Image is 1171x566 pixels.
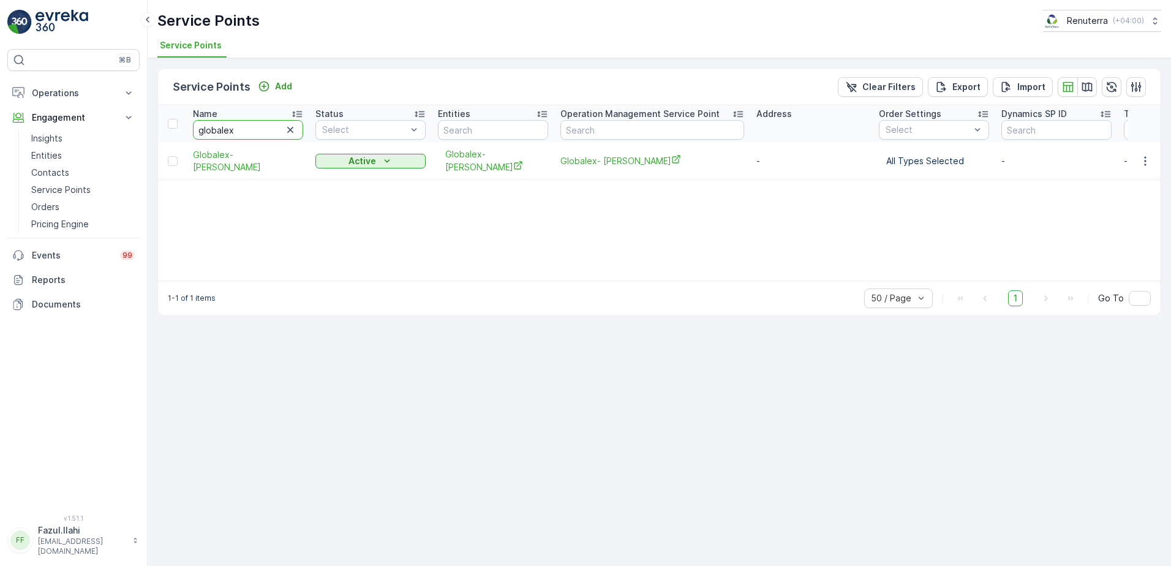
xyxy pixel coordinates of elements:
p: Renuterra [1067,15,1108,27]
span: Service Points [160,39,222,51]
button: Add [253,79,297,94]
button: Import [993,77,1053,97]
span: v 1.51.1 [7,515,140,522]
p: Operation Management Service Point [560,108,720,120]
button: Renuterra(+04:00) [1043,10,1161,32]
button: Export [928,77,988,97]
span: Globalex- [PERSON_NAME] [193,149,303,173]
p: Clear Filters [862,81,916,93]
p: Service Points [173,78,250,96]
p: [EMAIL_ADDRESS][DOMAIN_NAME] [38,537,126,556]
p: Add [275,80,292,92]
button: Clear Filters [838,77,923,97]
a: Globalex- Jabel Ali [560,154,744,167]
a: Reports [7,268,140,292]
p: Orders [31,201,59,213]
div: FF [10,530,30,550]
span: 1 [1008,290,1023,306]
p: Import [1017,81,1045,93]
a: Contacts [26,164,140,181]
p: Insights [31,132,62,145]
div: Toggle Row Selected [168,156,178,166]
p: Service Points [157,11,260,31]
span: Globalex- [PERSON_NAME] [560,154,744,167]
p: Service Points [31,184,91,196]
p: Engagement [32,111,115,124]
p: Reports [32,274,135,286]
p: ( +04:00 ) [1113,16,1144,26]
button: Operations [7,81,140,105]
a: Pricing Engine [26,216,140,233]
a: Service Points [26,181,140,198]
img: logo_light-DOdMpM7g.png [36,10,88,34]
p: Fazul.Ilahi [38,524,126,537]
button: Active [315,154,426,168]
p: Entities [31,149,62,162]
p: Dynamics SP ID [1001,108,1067,120]
p: Entities [438,108,470,120]
a: Globalex- Jabel Ali [445,148,541,173]
p: Select [322,124,407,136]
p: All Types Selected [886,155,982,167]
a: Orders [26,198,140,216]
input: Search [193,120,303,140]
p: Events [32,249,113,262]
p: Order Settings [879,108,941,120]
p: Operations [32,87,115,99]
input: Search [1001,120,1112,140]
img: logo [7,10,32,34]
p: ⌘B [119,55,131,65]
button: FFFazul.Ilahi[EMAIL_ADDRESS][DOMAIN_NAME] [7,524,140,556]
a: Documents [7,292,140,317]
p: Address [756,108,792,120]
p: Export [952,81,981,93]
p: Documents [32,298,135,311]
a: Globalex- Jabel Ali [193,149,303,173]
p: Status [315,108,344,120]
span: Go To [1098,292,1124,304]
p: Name [193,108,217,120]
a: Insights [26,130,140,147]
td: - [750,142,873,180]
p: 99 [122,251,132,260]
p: Contacts [31,167,69,179]
input: Search [560,120,744,140]
p: 1-1 of 1 items [168,293,216,303]
button: Engagement [7,105,140,130]
p: - [1001,155,1112,167]
input: Search [438,120,548,140]
p: Active [348,155,376,167]
p: Pricing Engine [31,218,89,230]
a: Entities [26,147,140,164]
p: Select [886,124,970,136]
span: Globalex- [PERSON_NAME] [445,148,541,173]
img: Screenshot_2024-07-26_at_13.33.01.png [1043,14,1062,28]
a: Events99 [7,243,140,268]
